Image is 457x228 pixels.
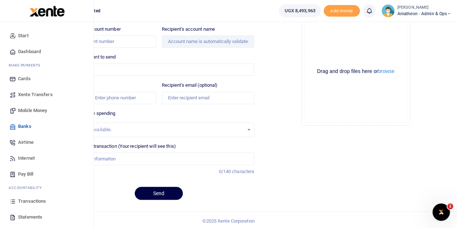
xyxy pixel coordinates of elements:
a: Pay Bill [6,166,88,182]
a: Cards [6,71,88,87]
li: Toup your wallet [324,5,360,17]
a: UGX 8,493,963 [279,4,320,17]
span: Pay Bill [18,171,33,178]
span: Amatheon - Admin & Ops [397,10,451,17]
input: Enter extra information [63,152,254,165]
input: Account name is automatically validated [162,35,254,48]
input: UGX [63,64,254,76]
li: Wallet ballance [276,4,323,17]
a: profile-user [PERSON_NAME] Amatheon - Admin & Ops [381,4,451,17]
small: [PERSON_NAME] [397,5,451,11]
a: Add money [324,8,360,13]
div: No options available. [69,126,244,133]
span: Statements [18,214,42,221]
span: Add money [324,5,360,17]
a: Mobile Money [6,103,88,119]
a: logo-small logo-large logo-large [29,8,65,13]
a: Airtime [6,134,88,150]
input: Enter phone number [63,92,156,104]
label: Recipient's account name [162,26,215,33]
span: Dashboard [18,48,41,55]
span: Transactions [18,198,46,205]
iframe: Intercom live chat [432,203,450,221]
a: Xente Transfers [6,87,88,103]
span: Start [18,32,29,39]
input: Enter account number [63,35,156,48]
img: logo-large [30,6,65,17]
span: Banks [18,123,31,130]
span: Mobile Money [18,107,47,114]
li: M [6,60,88,71]
label: Memo for this transaction (Your recipient will see this) [63,143,176,150]
span: countability [14,185,42,190]
img: profile-user [381,4,395,17]
a: Transactions [6,193,88,209]
button: browse [378,69,395,74]
span: Xente Transfers [18,91,53,98]
label: Recipient's account number [63,26,121,33]
span: Cards [18,75,31,82]
a: Dashboard [6,44,88,60]
span: UGX 8,493,963 [284,7,315,14]
span: characters [232,169,254,174]
span: ake Payments [12,63,40,68]
a: Banks [6,119,88,134]
span: Airtime [18,139,34,146]
span: 0/140 [219,169,231,174]
div: File Uploader [302,17,410,126]
span: 1 [447,203,453,209]
a: Statements [6,209,88,225]
li: Ac [6,182,88,193]
a: Start [6,28,88,44]
div: Drag and drop files here or [305,68,407,75]
input: Enter recipient email [162,92,254,104]
button: Send [135,187,183,200]
span: Internet [18,155,35,162]
a: Internet [6,150,88,166]
label: Recipient's email (optional) [162,82,218,89]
